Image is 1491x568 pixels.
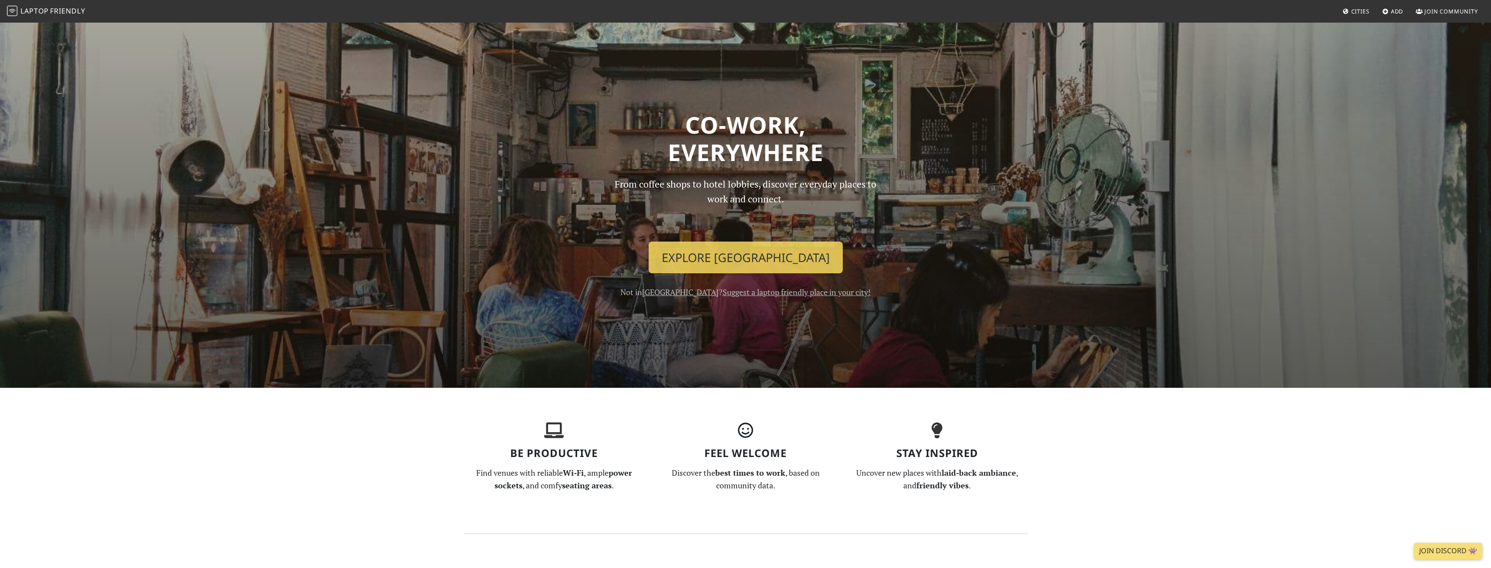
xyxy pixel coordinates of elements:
span: Friendly [50,6,85,16]
h3: Be Productive [464,447,645,460]
h1: Co-work, Everywhere [464,111,1028,166]
a: Cities [1339,3,1373,19]
span: Not in ? [620,287,871,297]
a: Explore [GEOGRAPHIC_DATA] [649,242,843,274]
a: Suggest a laptop friendly place in your city! [723,287,871,297]
strong: laid-back ambiance [942,467,1016,478]
img: LaptopFriendly [7,6,17,16]
strong: friendly vibes [916,480,969,491]
a: Join Discord 👾 [1414,543,1482,559]
strong: seating areas [562,480,612,491]
span: Join Community [1424,7,1478,15]
h3: Feel Welcome [655,447,836,460]
p: From coffee shops to hotel lobbies, discover everyday places to work and connect. [607,177,884,235]
h3: Stay Inspired [847,447,1028,460]
a: LaptopFriendly LaptopFriendly [7,4,85,19]
span: Cities [1351,7,1370,15]
strong: best times to work [715,467,785,478]
a: Join Community [1412,3,1481,19]
p: Discover the , based on community data. [655,467,836,492]
span: Laptop [20,6,49,16]
strong: Wi-Fi [563,467,584,478]
p: Uncover new places with , and . [847,467,1028,492]
a: [GEOGRAPHIC_DATA] [642,287,719,297]
a: Add [1379,3,1407,19]
span: Add [1391,7,1403,15]
p: Find venues with reliable , ample , and comfy . [464,467,645,492]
